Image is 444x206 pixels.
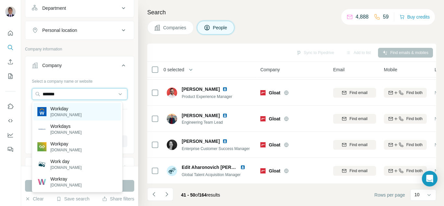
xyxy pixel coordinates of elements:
button: Clear [25,196,44,202]
span: 41 - 50 [181,192,195,198]
span: Company [260,66,280,73]
p: [DOMAIN_NAME] [50,147,82,153]
span: Find email [349,168,367,174]
p: 59 [383,13,389,21]
button: Navigate to next page [160,188,173,201]
img: Workray [37,177,46,186]
button: Enrich CSV [5,56,16,68]
img: Avatar [167,114,177,124]
p: Company information [25,46,134,52]
span: of [195,192,199,198]
h4: Search [147,8,436,17]
img: Workdays [37,125,46,134]
button: Quick start [5,27,16,39]
span: Gloat [269,168,281,174]
img: Work day [37,160,46,169]
p: [DOMAIN_NAME] [50,112,82,118]
button: My lists [5,70,16,82]
span: Enterprise Customer Success Manager [182,146,250,151]
span: Gloat [269,89,281,96]
button: Use Surfe on LinkedIn [5,101,16,112]
img: Avatar [167,140,177,150]
p: 10 [414,191,420,198]
p: [DOMAIN_NAME] [50,130,82,135]
button: Personal location [25,22,134,38]
span: Lists [435,66,444,73]
span: Edit Aharonovich [PERSON_NAME] [182,165,259,170]
div: Personal location [42,27,77,34]
button: Find email [333,88,376,98]
button: Find both [384,166,427,176]
button: Find email [333,114,376,124]
button: Use Surfe API [5,115,16,127]
span: Find email [349,90,367,96]
span: Find both [406,116,423,122]
span: [PERSON_NAME] [182,138,220,144]
button: Feedback [5,144,16,155]
img: Avatar [5,7,16,17]
p: [DOMAIN_NAME] [50,182,82,188]
button: Share filters [102,196,134,202]
button: Buy credits [399,12,430,21]
span: Engineering Team Lead [182,119,235,125]
p: [DOMAIN_NAME] [50,165,82,171]
span: Gloat [269,142,281,148]
button: Find both [384,114,427,124]
p: Workday [50,105,82,112]
button: Company [25,58,134,76]
span: Find both [406,168,423,174]
img: Avatar [167,88,177,98]
div: Company [42,62,62,69]
span: Gloat [269,116,281,122]
span: Find email [349,142,367,148]
img: LinkedIn logo [222,113,228,118]
img: Logo of Gloat [260,168,266,173]
img: LinkedIn logo [222,139,228,144]
div: Open Intercom Messenger [422,171,437,186]
span: Companies [163,24,187,31]
img: LinkedIn logo [240,165,245,170]
span: [PERSON_NAME] [182,86,220,92]
button: Find both [384,140,427,150]
span: Product Experience Manager [182,94,232,99]
span: Find email [349,116,367,122]
img: Workpay [37,142,46,151]
img: Logo of Gloat [260,90,266,95]
span: results [181,192,220,198]
img: Logo of Gloat [260,116,266,121]
span: Find both [406,142,423,148]
img: Logo of Gloat [260,142,266,147]
button: Save search [56,196,89,202]
span: People [213,24,228,31]
span: Mobile [384,66,397,73]
button: Search [5,42,16,53]
button: Dashboard [5,129,16,141]
button: Find both [384,88,427,98]
div: Department [42,5,66,11]
span: 0 selected [163,66,184,73]
button: Find email [333,166,376,176]
span: Find both [406,90,423,96]
span: Global Talent Acquisition Manager [182,172,241,177]
span: 164 [199,192,206,198]
span: [PERSON_NAME] [182,112,220,119]
span: Email [333,66,345,73]
p: Workray [50,176,82,182]
p: Work day [50,158,82,165]
div: Select a company name or website [32,76,127,84]
img: Avatar [167,166,177,176]
p: Workpay [50,141,82,147]
button: Industry [25,159,134,174]
p: 4,888 [356,13,369,21]
button: Department [25,0,134,16]
button: Navigate to previous page [147,188,160,201]
img: LinkedIn logo [222,87,228,92]
img: Workday [37,107,46,116]
p: Workdays [50,123,82,130]
button: Find email [333,140,376,150]
span: Rows per page [374,192,405,198]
